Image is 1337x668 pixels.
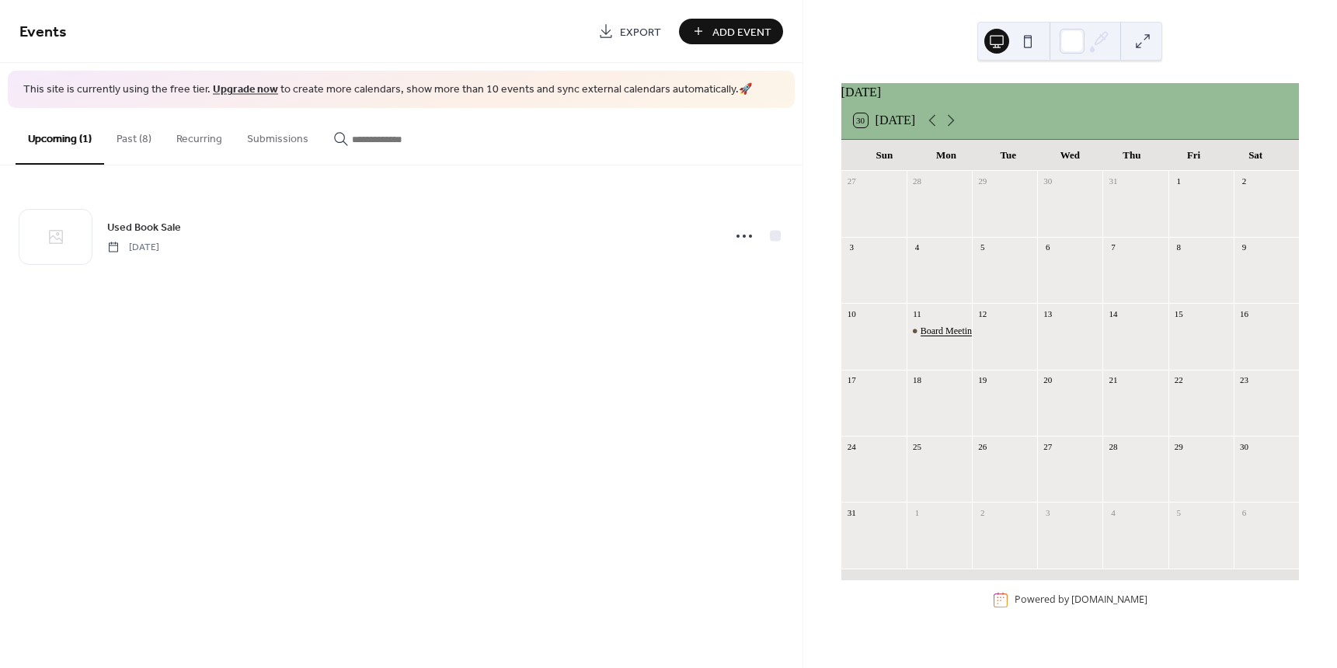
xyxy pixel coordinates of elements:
span: Used Book Sale [107,219,181,235]
button: Submissions [235,108,321,163]
div: 3 [846,242,858,253]
div: Powered by [1015,593,1147,607]
div: 1 [911,506,923,518]
button: 30[DATE] [848,110,921,131]
div: 31 [1107,176,1119,187]
div: 28 [911,176,923,187]
div: 1 [1173,176,1185,187]
span: Export [620,24,661,40]
div: 27 [1042,440,1053,452]
div: 21 [1107,374,1119,386]
div: 29 [977,176,988,187]
div: 5 [1173,506,1185,518]
div: 30 [1042,176,1053,187]
button: Upcoming (1) [16,108,104,165]
div: Sun [854,140,916,171]
button: Past (8) [104,108,164,163]
div: Tue [977,140,1039,171]
div: 28 [1107,440,1119,452]
div: 27 [846,176,858,187]
span: Events [19,17,67,47]
div: 3 [1042,506,1053,518]
div: 10 [846,308,858,319]
div: 8 [1173,242,1185,253]
span: This site is currently using the free tier. to create more calendars, show more than 10 events an... [23,82,752,98]
div: 23 [1238,374,1250,386]
div: 15 [1173,308,1185,319]
div: Board Meeting [907,325,972,338]
div: 19 [977,374,988,386]
div: 20 [1042,374,1053,386]
div: 4 [911,242,923,253]
a: [DOMAIN_NAME] [1071,593,1147,607]
div: 29 [1173,440,1185,452]
div: 14 [1107,308,1119,319]
div: 2 [1238,176,1250,187]
div: 11 [911,308,923,319]
span: Add Event [712,24,771,40]
div: 13 [1042,308,1053,319]
div: 31 [846,506,858,518]
div: 25 [911,440,923,452]
div: 6 [1238,506,1250,518]
div: Sat [1224,140,1287,171]
div: 7 [1107,242,1119,253]
div: 30 [1238,440,1250,452]
div: Thu [1101,140,1163,171]
button: Add Event [679,19,783,44]
div: 24 [846,440,858,452]
button: Recurring [164,108,235,163]
span: [DATE] [107,240,159,254]
div: 16 [1238,308,1250,319]
div: 9 [1238,242,1250,253]
div: 5 [977,242,988,253]
div: Fri [1163,140,1225,171]
a: Export [587,19,673,44]
div: 18 [911,374,923,386]
div: 26 [977,440,988,452]
div: 2 [977,506,988,518]
div: Mon [915,140,977,171]
div: [DATE] [841,83,1299,102]
div: Wed [1039,140,1101,171]
a: Used Book Sale [107,218,181,236]
div: 6 [1042,242,1053,253]
div: 12 [977,308,988,319]
div: 4 [1107,506,1119,518]
a: Upgrade now [213,79,278,100]
div: Board Meeting [921,325,977,338]
div: 22 [1173,374,1185,386]
div: 17 [846,374,858,386]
